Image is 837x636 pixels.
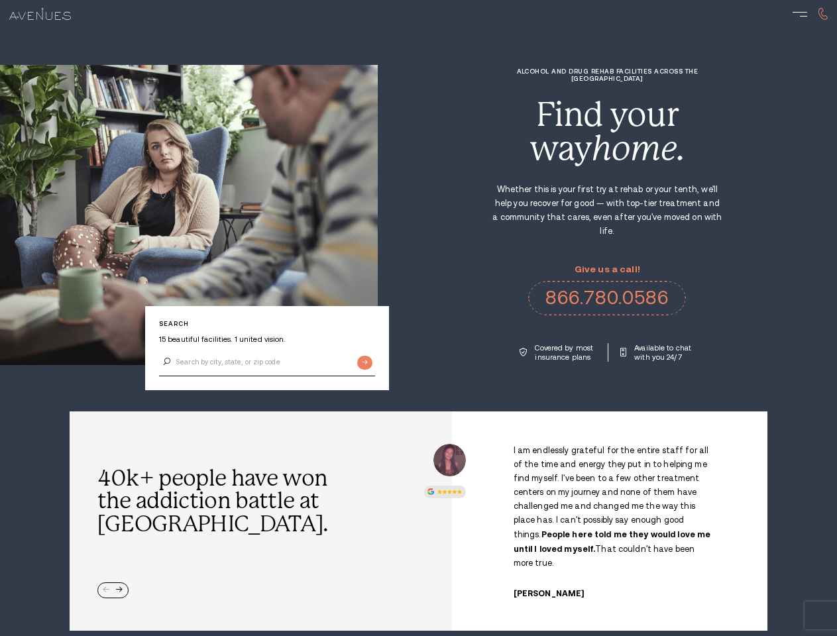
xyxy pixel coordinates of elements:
p: Whether this is your first try at rehab or your tenth, we'll help you recover for good — with top... [491,183,723,238]
p: Covered by most insurance plans [535,343,595,362]
a: Covered by most insurance plans [520,343,595,362]
input: Submit [357,356,372,370]
p: Give us a call! [528,264,686,274]
i: home. [592,129,685,168]
input: Search by city, state, or zip code [159,348,375,376]
p: Search [159,320,375,327]
strong: People here told me they would love me until I loved myself. [514,529,711,554]
div: Find your way [491,98,723,165]
p: Available to chat with you 24/7 [634,343,695,362]
a: Available to chat with you 24/7 [620,343,695,362]
h1: Alcohol and Drug Rehab Facilities across the [GEOGRAPHIC_DATA] [491,68,723,82]
p: I am endlessly grateful for the entire staff for all of the time and energy they put in to helpin... [514,444,716,570]
a: 866.780.0586 [528,281,686,315]
div: / [471,444,749,598]
p: 15 beautiful facilities. 1 united vision. [159,335,375,344]
cite: [PERSON_NAME] [514,589,585,598]
h2: 40k+ people have won the addiction battle at [GEOGRAPHIC_DATA]. [97,467,337,537]
div: Next slide [116,587,123,594]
